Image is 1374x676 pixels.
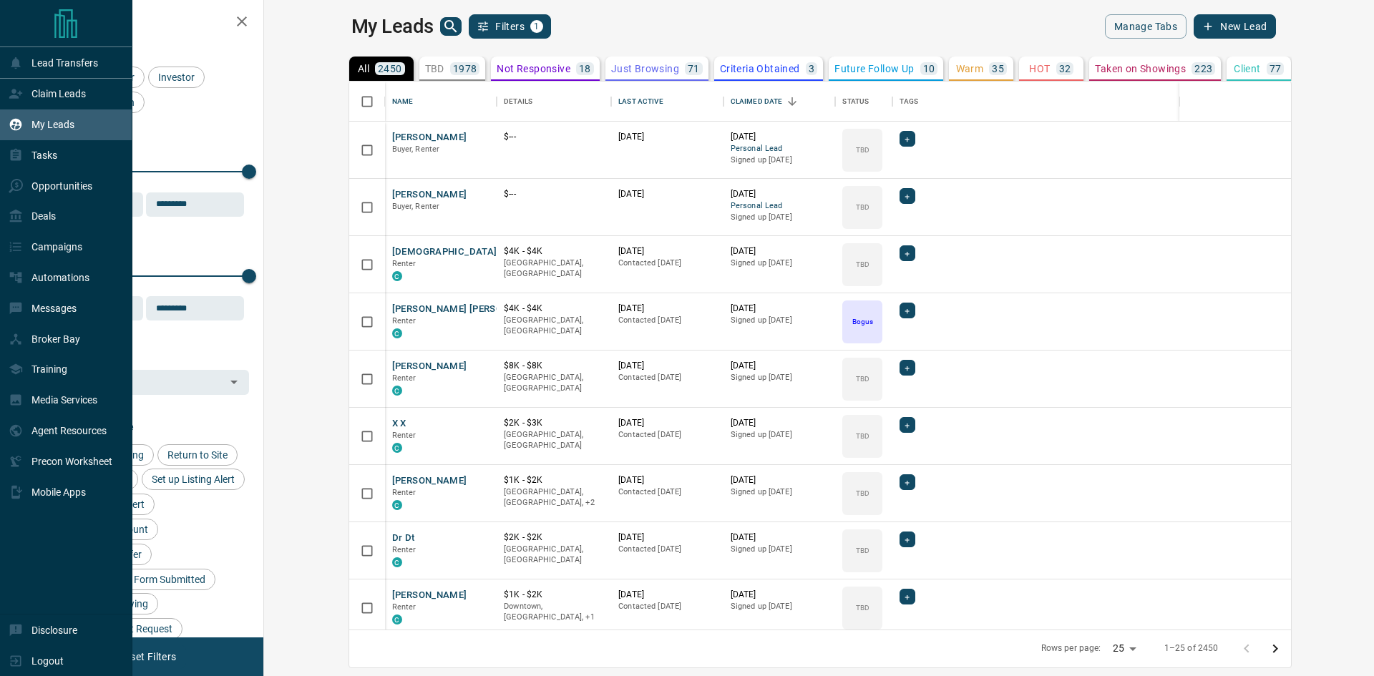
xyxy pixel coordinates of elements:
[856,259,869,270] p: TBD
[504,532,604,544] p: $2K - $2K
[392,443,402,453] div: condos.ca
[618,258,716,269] p: Contacted [DATE]
[618,245,716,258] p: [DATE]
[900,589,915,604] div: +
[392,488,416,497] span: Renter
[392,271,402,281] div: condos.ca
[618,474,716,486] p: [DATE]
[148,67,205,88] div: Investor
[579,64,591,74] p: 18
[905,189,910,203] span: +
[782,92,802,112] button: Sort
[504,417,604,429] p: $2K - $3K
[504,474,604,486] p: $1K - $2K
[611,82,723,122] div: Last Active
[453,64,477,74] p: 1978
[618,360,716,372] p: [DATE]
[224,372,244,392] button: Open
[392,589,467,602] button: [PERSON_NAME]
[157,444,238,466] div: Return to Site
[856,431,869,441] p: TBD
[731,212,829,223] p: Signed up [DATE]
[731,131,829,143] p: [DATE]
[618,372,716,383] p: Contacted [DATE]
[392,188,467,202] button: [PERSON_NAME]
[392,131,467,144] button: [PERSON_NAME]
[731,303,829,315] p: [DATE]
[856,545,869,556] p: TBD
[900,474,915,490] div: +
[147,474,240,485] span: Set up Listing Alert
[142,469,245,490] div: Set up Listing Alert
[1095,64,1186,74] p: Taken on Showings
[358,64,369,74] p: All
[892,82,1340,122] div: Tags
[618,532,716,544] p: [DATE]
[723,82,836,122] div: Claimed Date
[1234,64,1260,74] p: Client
[392,202,440,211] span: Buyer, Renter
[1194,64,1212,74] p: 223
[731,360,829,372] p: [DATE]
[153,72,200,83] span: Investor
[905,246,910,260] span: +
[392,360,467,373] button: [PERSON_NAME]
[923,64,935,74] p: 10
[905,475,910,489] span: +
[351,15,434,38] h1: My Leads
[392,373,416,383] span: Renter
[731,544,829,555] p: Signed up [DATE]
[905,132,910,146] span: +
[611,64,679,74] p: Just Browsing
[900,131,915,147] div: +
[731,417,829,429] p: [DATE]
[856,602,869,613] p: TBD
[109,645,185,669] button: Reset Filters
[392,259,416,268] span: Renter
[856,488,869,499] p: TBD
[618,188,716,200] p: [DATE]
[504,303,604,315] p: $4K - $4K
[731,372,829,383] p: Signed up [DATE]
[835,82,892,122] div: Status
[905,361,910,375] span: +
[378,64,402,74] p: 2450
[900,532,915,547] div: +
[731,245,829,258] p: [DATE]
[900,417,915,433] div: +
[1270,64,1282,74] p: 77
[731,474,829,486] p: [DATE]
[731,258,829,269] p: Signed up [DATE]
[856,373,869,384] p: TBD
[392,500,402,510] div: condos.ca
[440,17,462,36] button: search button
[905,589,910,604] span: +
[731,315,829,326] p: Signed up [DATE]
[731,589,829,601] p: [DATE]
[731,200,829,212] span: Personal Lead
[385,82,497,122] div: Name
[504,258,604,280] p: [GEOGRAPHIC_DATA], [GEOGRAPHIC_DATA]
[162,449,233,461] span: Return to Site
[618,131,716,143] p: [DATE]
[392,82,414,122] div: Name
[618,589,716,601] p: [DATE]
[504,360,604,372] p: $8K - $8K
[731,601,829,612] p: Signed up [DATE]
[504,429,604,451] p: [GEOGRAPHIC_DATA], [GEOGRAPHIC_DATA]
[618,486,716,498] p: Contacted [DATE]
[900,82,918,122] div: Tags
[504,589,604,601] p: $1K - $2K
[392,602,416,612] span: Renter
[720,64,800,74] p: Criteria Obtained
[905,303,910,318] span: +
[852,316,873,327] p: Bogus
[834,64,914,74] p: Future Follow Up
[392,245,510,259] button: [DEMOGRAPHIC_DATA] 허
[497,82,611,122] div: Details
[900,188,915,204] div: +
[956,64,984,74] p: Warm
[392,545,416,554] span: Renter
[392,328,402,338] div: condos.ca
[1164,642,1219,655] p: 1–25 of 2450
